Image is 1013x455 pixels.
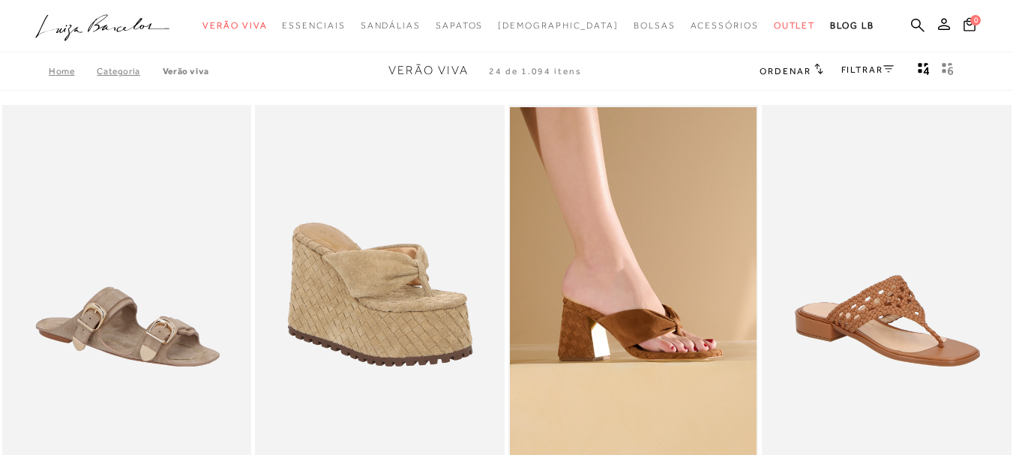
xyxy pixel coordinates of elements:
span: 0 [970,15,981,25]
a: BLOG LB [830,12,874,40]
a: noSubCategoriesText [498,12,619,40]
a: Home [49,66,97,76]
span: Ordenar [760,66,811,76]
a: noSubCategoriesText [691,12,759,40]
span: Outlet [774,20,816,31]
button: Mostrar 4 produtos por linha [913,61,934,81]
span: Verão Viva [388,64,469,77]
span: Bolsas [634,20,676,31]
span: [DEMOGRAPHIC_DATA] [498,20,619,31]
button: gridText6Desc [937,61,958,81]
span: Sandálias [361,20,421,31]
span: Acessórios [691,20,759,31]
span: Sapatos [436,20,483,31]
a: noSubCategoriesText [436,12,483,40]
a: noSubCategoriesText [202,12,267,40]
span: 24 de 1.094 itens [489,66,582,76]
span: Verão Viva [202,20,267,31]
span: BLOG LB [830,20,874,31]
a: noSubCategoriesText [361,12,421,40]
a: FILTRAR [841,64,894,75]
a: noSubCategoriesText [634,12,676,40]
button: 0 [959,16,980,37]
a: noSubCategoriesText [282,12,345,40]
span: Essenciais [282,20,345,31]
a: Categoria [97,66,162,76]
a: noSubCategoriesText [774,12,816,40]
a: Verão Viva [163,66,209,76]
